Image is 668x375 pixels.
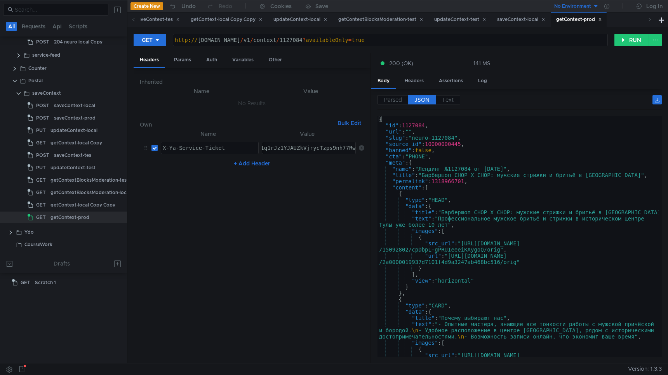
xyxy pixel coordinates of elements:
div: getContextBlocksModeration-test [338,16,423,24]
div: Headers [134,53,165,68]
div: Variables [226,53,260,67]
nz-embed-empty: No Results [238,100,266,107]
div: saveContext-local [54,100,95,111]
div: Assertions [433,74,469,88]
button: Requests [19,22,48,31]
th: Value [257,87,364,96]
span: Version: 1.3.3 [628,363,662,375]
div: getContext-local Copy Copy [50,199,115,211]
div: updateContext-local [273,16,327,24]
div: Counter [28,62,47,74]
button: Bulk Edit [334,118,364,128]
div: Save [315,3,328,9]
input: Search... [15,5,104,14]
div: updateContext-test [50,162,96,174]
span: JSON [414,96,430,103]
div: Other [263,53,288,67]
span: GET [36,199,46,211]
div: No Environment [554,3,591,10]
div: 141 MS [473,60,491,67]
th: Name [158,129,259,139]
div: Auth [200,53,223,67]
div: getContext-prod [556,16,602,24]
div: saveContext-local [497,16,545,24]
button: RUN [614,34,649,46]
span: GET [36,212,46,223]
span: Parsed [384,96,402,103]
span: POST [36,112,49,124]
span: PUT [36,162,46,174]
div: GET [142,36,153,44]
span: 200 (OK) [389,59,413,68]
span: POST [36,149,49,161]
button: Redo [201,0,238,12]
div: updateContext-local [50,125,97,136]
button: GET [134,34,166,46]
div: updateContext-test [434,16,486,24]
div: saveContext-tes [136,16,180,24]
div: Postal [28,75,43,87]
div: saveContext-tes [54,149,91,161]
button: + Add Header [231,159,273,168]
span: GET [21,277,30,288]
h6: Inherited [140,77,364,87]
h6: Own [140,120,334,129]
div: Cookies [270,2,292,11]
div: Log In [646,2,663,11]
div: Headers [398,74,430,88]
button: All [6,22,17,31]
div: Drafts [54,259,70,268]
button: Create New [130,2,163,10]
div: Body [371,74,396,89]
span: POST [36,36,49,48]
div: Log [472,74,493,88]
span: PUT [36,125,46,136]
div: service-feed [32,49,60,61]
span: GET [36,174,46,186]
div: saveContext [32,87,61,99]
button: Undo [163,0,201,12]
div: getContextBlocksModeration-test [50,174,129,186]
button: Scripts [66,22,90,31]
span: GET [36,137,46,149]
div: Ydo [24,226,34,238]
div: Params [168,53,197,67]
div: getContext-prod [50,212,89,223]
div: getContext-local Copy [50,137,102,149]
span: POST [36,100,49,111]
span: GET [36,187,46,198]
div: CourseWork [24,239,52,250]
th: Name [146,87,257,96]
div: Scratch 1 [35,277,56,288]
button: Api [50,22,64,31]
div: 204 neuro local Copy [54,36,103,48]
div: getContext-local Copy Copy [191,16,263,24]
div: Redo [219,2,232,11]
div: saveContext-prod [54,112,96,124]
th: Value [259,129,356,139]
div: getContextBlocksModeration-local [50,187,130,198]
div: Undo [181,2,196,11]
span: Text [442,96,454,103]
